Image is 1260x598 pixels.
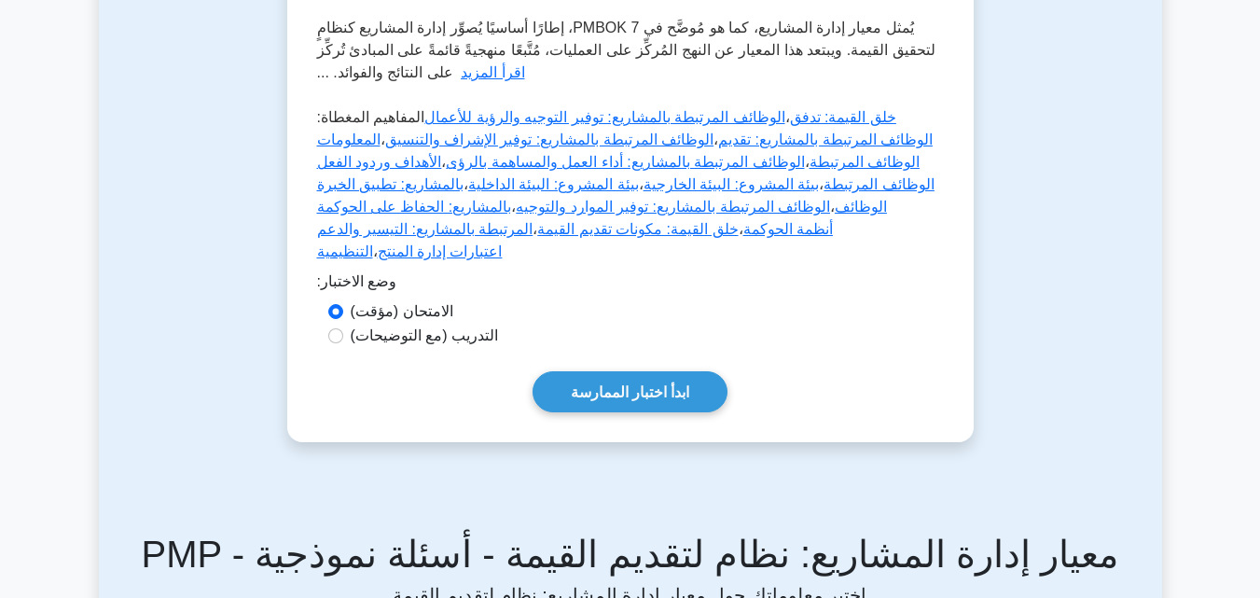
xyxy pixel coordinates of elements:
[373,243,378,259] font: ،
[713,132,718,147] font: ،
[468,176,639,192] a: بيئة المشروع: البيئة الداخلية
[464,176,468,192] font: ،
[639,176,644,192] font: ،
[385,132,714,147] a: الوظائف المرتبطة بالمشاريع: توفير الإشراف والتنسيق
[516,199,830,215] a: الوظائف المرتبطة بالمشاريع: توفير الموارد والتوجيه
[830,199,835,215] font: ،
[805,154,810,170] font: ،
[317,20,935,80] font: يُمثل معيار إدارة المشاريع، كما هو مُوضَّح في PMBOK 7، إطارًا أساسيًا يُصوِّر إدارة المشاريع كنظا...
[533,371,728,411] a: ابدأ اختبار الممارسة
[317,154,920,192] a: الوظائف المرتبطة بالمشاريع: تطبيق الخبرة
[739,221,743,237] font: ،
[424,109,784,125] a: الوظائف المرتبطة بالمشاريع: توفير التوجيه والرؤية للأعمال
[644,176,820,192] a: بيئة المشروع: البيئة الخارجية
[511,199,516,215] font: ،
[351,303,453,319] font: الامتحان (مؤقت)
[381,132,385,147] font: ،
[317,176,935,215] a: الوظائف المرتبطة بالمشاريع: الحفاظ على الحوكمة
[378,243,503,259] a: اعتبارات إدارة المنتج
[571,384,690,400] font: ابدأ اختبار الممارسة
[317,221,833,259] a: أنظمة الحوكمة التنظيمية
[317,273,397,289] font: وضع الاختبار:
[317,109,896,147] a: خلق القيمة: تدفق المعلومات
[537,221,738,237] a: خلق القيمة: مكونات تقديم القيمة
[317,132,933,170] a: الوظائف المرتبطة بالمشاريع: تقديم الأهداف وردود الفعل
[317,109,425,125] font: المفاهيم المغطاة:
[142,534,1119,575] font: PMP - معيار إدارة المشاريع: نظام لتقديم القيمة - أسئلة نموذجية
[819,176,824,192] font: ،
[785,109,790,125] font: ،
[351,327,499,343] font: التدريب (مع التوضيحات)
[461,62,524,84] button: اقرأ المزيد
[533,221,537,237] font: ،
[461,64,524,80] font: اقرأ المزيد
[446,154,804,170] a: الوظائف المرتبطة بالمشاريع: أداء العمل والمساهمة بالرؤى
[441,154,446,170] font: ،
